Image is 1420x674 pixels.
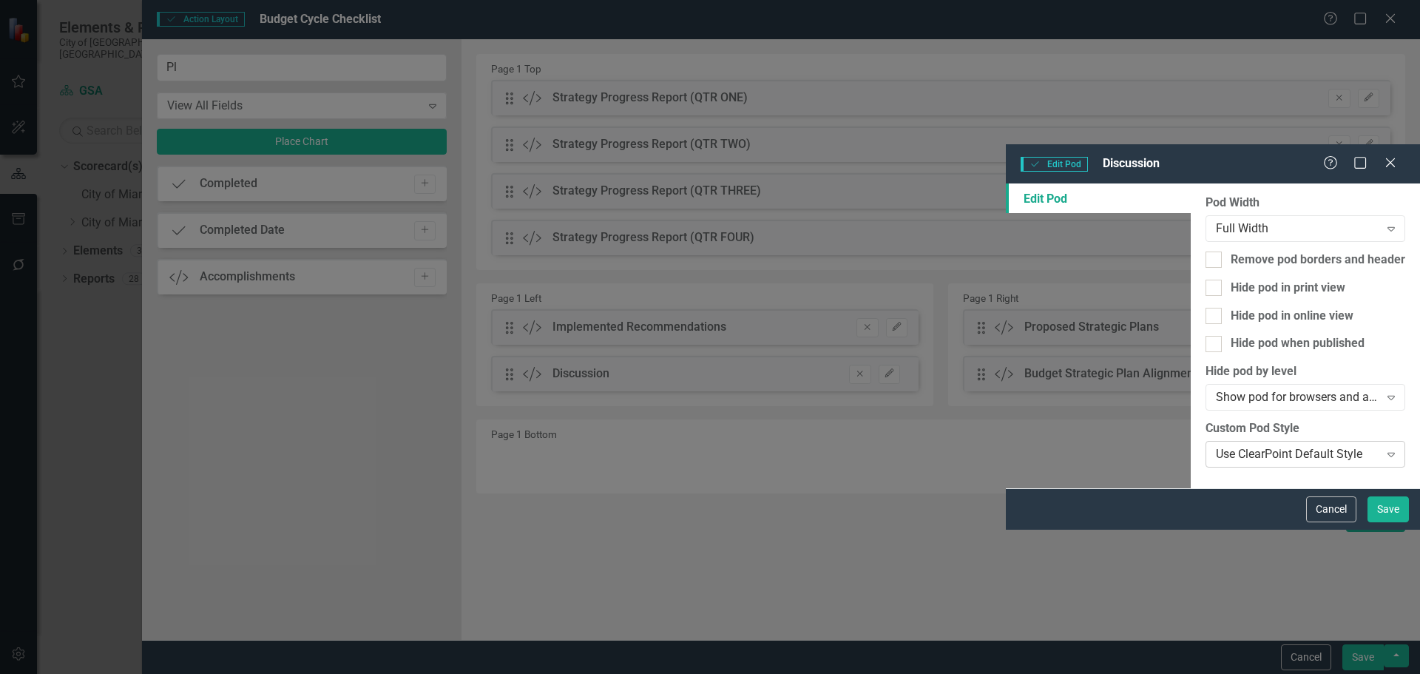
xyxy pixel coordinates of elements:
[1021,157,1088,172] span: Edit Pod
[1306,496,1356,522] button: Cancel
[1216,446,1379,463] div: Use ClearPoint Default Style
[1231,280,1345,297] div: Hide pod in print view
[1206,195,1405,212] label: Pod Width
[1206,420,1405,437] label: Custom Pod Style
[1231,335,1365,352] div: Hide pod when published
[1103,156,1160,170] span: Discussion
[1216,220,1379,237] div: Full Width
[1367,496,1409,522] button: Save
[1231,308,1353,325] div: Hide pod in online view
[1006,183,1191,213] a: Edit Pod
[1231,252,1405,269] div: Remove pod borders and header
[1216,389,1379,406] div: Show pod for browsers and above
[1206,363,1405,380] label: Hide pod by level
